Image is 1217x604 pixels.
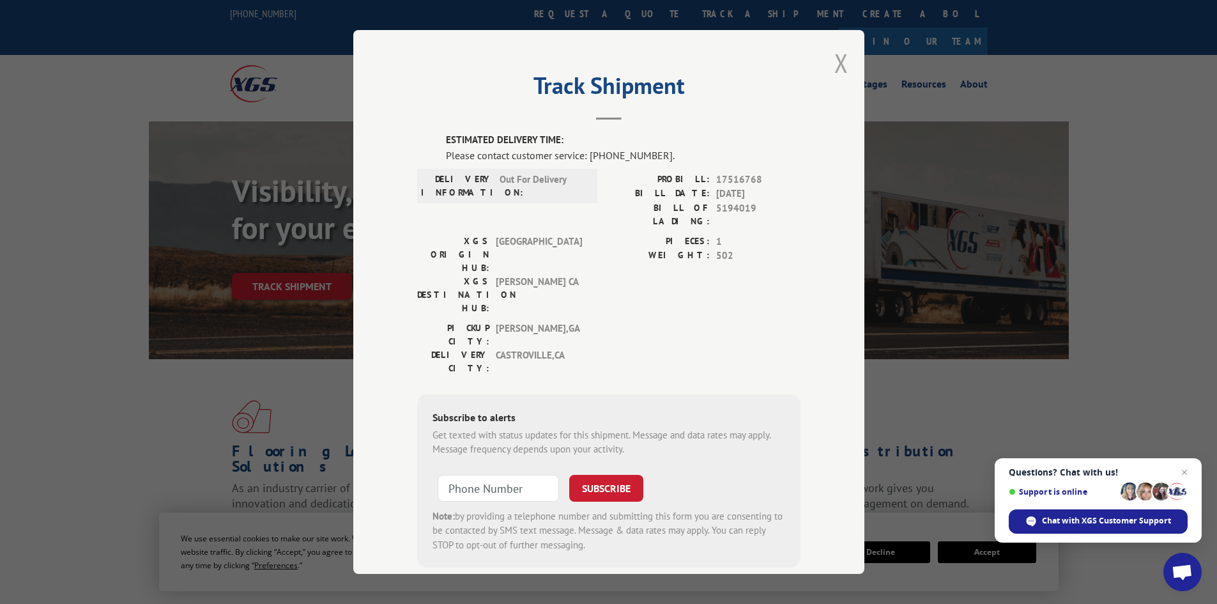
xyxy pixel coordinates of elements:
div: Get texted with status updates for this shipment. Message and data rates may apply. Message frequ... [432,428,785,457]
h2: Track Shipment [417,77,800,101]
span: [PERSON_NAME] , GA [496,321,582,348]
span: 5194019 [716,201,800,228]
span: Close chat [1177,465,1192,480]
strong: Note: [432,510,455,522]
span: Chat with XGS Customer Support [1042,515,1171,527]
label: PIECES: [609,235,710,249]
label: BILL DATE: [609,187,710,201]
span: [DATE] [716,187,800,201]
label: BILL OF LADING: [609,201,710,228]
button: Close modal [834,46,848,80]
label: ESTIMATED DELIVERY TIME: [446,133,800,148]
button: SUBSCRIBE [569,475,643,502]
label: PROBILL: [609,173,710,187]
span: CASTROVILLE , CA [496,348,582,375]
span: Support is online [1009,487,1116,497]
span: Questions? Chat with us! [1009,467,1188,477]
div: Chat with XGS Customer Support [1009,509,1188,534]
span: 1 [716,235,800,249]
span: [PERSON_NAME] CA [496,275,582,315]
div: by providing a telephone number and submitting this form you are consenting to be contacted by SM... [432,509,785,553]
label: DELIVERY CITY: [417,348,489,375]
span: 17516768 [716,173,800,187]
label: WEIGHT: [609,249,710,263]
div: Subscribe to alerts [432,410,785,428]
span: Out For Delivery [500,173,586,199]
input: Phone Number [438,475,559,502]
label: XGS ORIGIN HUB: [417,235,489,275]
span: [GEOGRAPHIC_DATA] [496,235,582,275]
label: XGS DESTINATION HUB: [417,275,489,315]
div: Please contact customer service: [PHONE_NUMBER]. [446,148,800,163]
label: DELIVERY INFORMATION: [421,173,493,199]
div: Open chat [1163,553,1202,591]
label: PICKUP CITY: [417,321,489,348]
span: 502 [716,249,800,263]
